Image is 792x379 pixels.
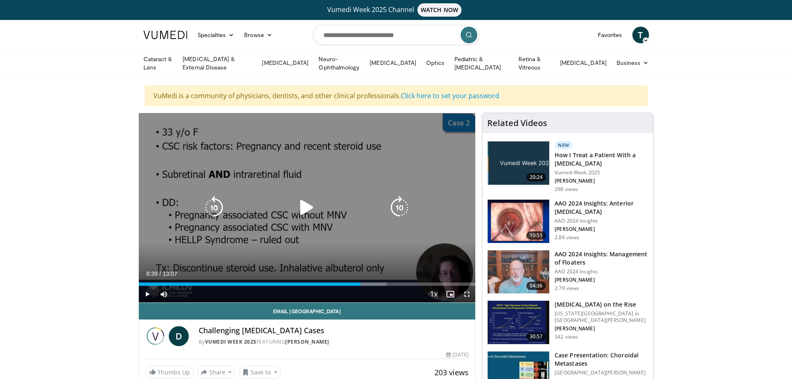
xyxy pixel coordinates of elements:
[199,338,469,346] div: By FEATURING
[139,303,476,320] a: Email [GEOGRAPHIC_DATA]
[145,3,648,17] a: Vumedi Week 2025 ChannelWATCH NOW
[555,268,648,275] p: AAO 2024 Insights
[313,55,365,72] a: Neuro-Ophthalmology
[526,282,546,290] span: 04:36
[446,351,469,359] div: [DATE]
[145,85,648,106] div: VuMedi is a community of physicians, dentists, and other clinical professionals.
[192,27,239,43] a: Specialties
[555,151,648,168] h3: How I Treat a Patient With a [MEDICAL_DATA]
[555,310,648,324] p: [US_STATE][GEOGRAPHIC_DATA] in [GEOGRAPHIC_DATA][PERSON_NAME]
[139,282,476,286] div: Progress Bar
[155,286,172,302] button: Mute
[442,286,459,302] button: Enable picture-in-picture mode
[612,54,654,71] a: Business
[555,285,579,292] p: 2.7K views
[488,200,549,243] img: fd942f01-32bb-45af-b226-b96b538a46e6.150x105_q85_crop-smart_upscale.jpg
[593,27,627,43] a: Favorites
[257,54,313,71] a: [MEDICAL_DATA]
[434,367,469,377] span: 203 views
[143,31,188,39] img: VuMedi Logo
[526,332,546,341] span: 30:57
[146,270,158,277] span: 8:39
[487,199,648,243] a: 10:51 AAO 2024 Insights: Anterior [MEDICAL_DATA] AAO 2024 Insights [PERSON_NAME] 2.8K views
[555,199,648,216] h3: AAO 2024 Insights: Anterior [MEDICAL_DATA]
[526,231,546,240] span: 10:51
[197,366,236,379] button: Share
[417,3,461,17] span: WATCH NOW
[365,54,421,71] a: [MEDICAL_DATA]
[555,186,578,193] p: 298 views
[555,277,648,283] p: [PERSON_NAME]
[555,178,648,184] p: [PERSON_NAME]
[555,226,648,233] p: [PERSON_NAME]
[146,366,194,379] a: Thumbs Up
[205,338,257,345] a: Vumedi Week 2025
[555,369,648,376] p: [GEOGRAPHIC_DATA][PERSON_NAME]
[526,173,546,181] span: 20:24
[488,301,549,344] img: 4ce8c11a-29c2-4c44-a801-4e6d49003971.150x105_q85_crop-smart_upscale.jpg
[632,27,649,43] a: T
[139,113,476,303] video-js: Video Player
[555,54,612,71] a: [MEDICAL_DATA]
[401,91,499,100] a: Click here to set your password
[555,334,578,340] p: 342 views
[421,54,449,71] a: Optics
[555,351,648,368] h3: Case Presentation: Choroidal Metastases
[160,270,161,277] span: /
[488,141,549,185] img: 02d29458-18ce-4e7f-be78-7423ab9bdffd.jpg.150x105_q85_crop-smart_upscale.jpg
[199,326,469,335] h4: Challenging [MEDICAL_DATA] Cases
[459,286,475,302] button: Fullscreen
[178,55,257,72] a: [MEDICAL_DATA] & External Disease
[169,326,189,346] a: D
[146,326,165,346] img: Vumedi Week 2025
[449,55,513,72] a: Pediatric & [MEDICAL_DATA]
[285,338,329,345] a: [PERSON_NAME]
[555,141,573,149] p: New
[425,286,442,302] button: Playback Rate
[239,366,281,379] button: Save to
[139,286,155,302] button: Play
[138,55,178,72] a: Cataract & Lens
[487,250,648,294] a: 04:36 AAO 2024 Insights: Management of Floaters AAO 2024 Insights [PERSON_NAME] 2.7K views
[487,141,648,193] a: 20:24 New How I Treat a Patient With a [MEDICAL_DATA] Vumedi Week 2025 [PERSON_NAME] 298 views
[555,325,648,332] p: [PERSON_NAME]
[555,250,648,267] h3: AAO 2024 Insights: Management of Floaters
[163,270,177,277] span: 13:07
[487,118,547,128] h4: Related Videos
[555,218,648,224] p: AAO 2024 Insights
[555,234,579,241] p: 2.8K views
[488,250,549,294] img: 8e655e61-78ac-4b3e-a4e7-f43113671c25.150x105_q85_crop-smart_upscale.jpg
[555,300,648,309] h3: [MEDICAL_DATA] on the Rise
[555,169,648,176] p: Vumedi Week 2025
[313,25,479,45] input: Search topics, interventions
[239,27,277,43] a: Browse
[487,300,648,344] a: 30:57 [MEDICAL_DATA] on the Rise [US_STATE][GEOGRAPHIC_DATA] in [GEOGRAPHIC_DATA][PERSON_NAME] [P...
[513,55,555,72] a: Retina & Vitreous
